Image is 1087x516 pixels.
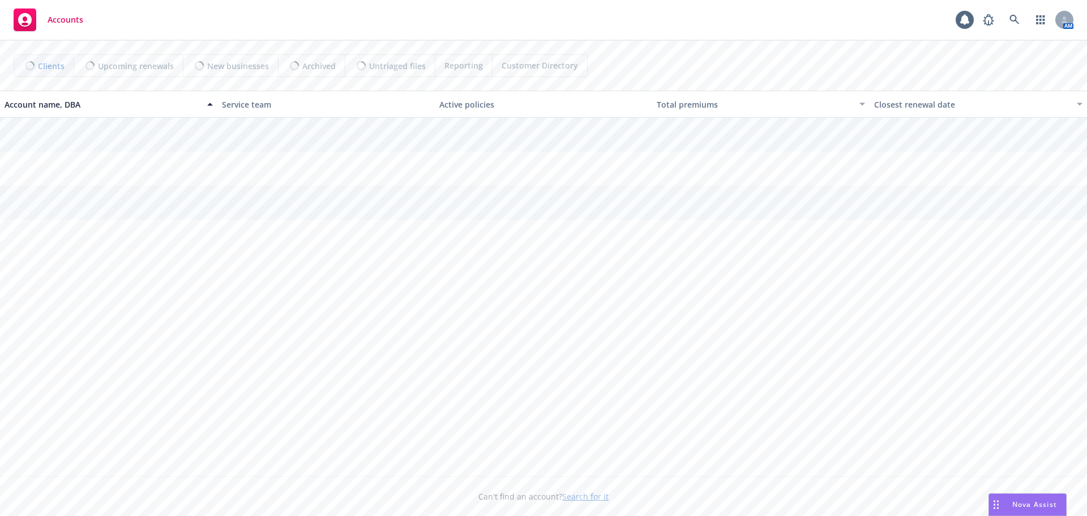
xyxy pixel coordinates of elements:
[1029,8,1052,31] a: Switch app
[439,99,648,110] div: Active policies
[48,15,83,24] span: Accounts
[989,494,1003,515] div: Drag to move
[38,60,65,72] span: Clients
[870,91,1087,118] button: Closest renewal date
[652,91,870,118] button: Total premiums
[502,59,578,71] span: Customer Directory
[302,60,336,72] span: Archived
[98,60,174,72] span: Upcoming renewals
[369,60,426,72] span: Untriaged files
[1003,8,1026,31] a: Search
[217,91,435,118] button: Service team
[1012,500,1057,509] span: Nova Assist
[478,491,609,502] span: Can't find an account?
[874,99,1070,110] div: Closest renewal date
[562,491,609,502] a: Search for it
[988,493,1067,516] button: Nova Assist
[444,59,483,71] span: Reporting
[657,99,853,110] div: Total premiums
[9,4,88,36] a: Accounts
[222,99,430,110] div: Service team
[977,8,1000,31] a: Report a Bug
[435,91,652,118] button: Active policies
[207,60,269,72] span: New businesses
[5,99,200,110] div: Account name, DBA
